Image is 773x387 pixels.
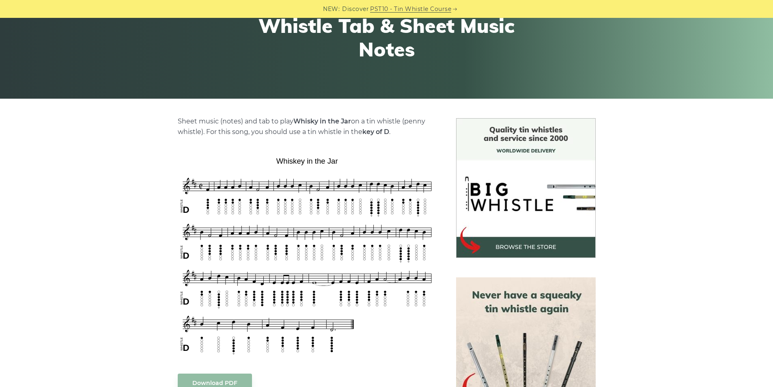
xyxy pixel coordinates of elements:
span: NEW: [323,4,340,14]
strong: key of D [362,128,389,136]
img: BigWhistle Tin Whistle Store [456,118,596,258]
a: PST10 - Tin Whistle Course [370,4,451,14]
strong: Whisky in the Jar [293,117,351,125]
p: Sheet music (notes) and tab to play on a tin whistle (penny whistle). For this song, you should u... [178,116,437,137]
span: Discover [342,4,369,14]
img: Whiskey in the Jar Tin Whistle Tab & Sheet Music [178,154,437,357]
